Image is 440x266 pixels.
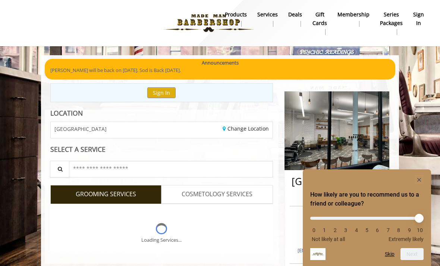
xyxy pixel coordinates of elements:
[395,227,402,233] li: 8
[50,161,69,178] button: Service Search
[400,248,424,260] button: Next question
[292,176,382,187] h2: [GEOGRAPHIC_DATA]
[321,227,328,233] li: 1
[50,109,83,118] b: LOCATION
[307,9,332,37] a: Gift cardsgift cards
[353,227,360,233] li: 4
[50,204,273,254] div: Grooming services
[331,227,339,233] li: 2
[385,251,395,257] button: Skip
[312,10,327,27] b: gift cards
[384,227,392,233] li: 7
[415,175,424,184] button: Hide survey
[141,236,182,244] div: Loading Services...
[416,227,424,233] li: 10
[406,227,413,233] li: 9
[310,175,424,260] div: How likely are you to recommend us to a friend or colleague? Select an option from 0 to 10, with ...
[312,236,345,242] span: Not likely at all
[389,236,424,242] span: Extremely likely
[220,9,252,29] a: Productsproducts
[298,247,376,254] a: [EMAIL_ADDRESS][DOMAIN_NAME]
[223,125,269,132] a: Change Location
[182,190,252,199] span: COSMETOLOGY SERVICES
[374,227,381,233] li: 6
[413,10,424,27] b: sign in
[257,10,278,19] b: Services
[283,9,307,29] a: DealsDeals
[147,87,176,98] button: Sign In
[292,236,382,241] h3: Email
[50,66,390,74] p: [PERSON_NAME] will be back on [DATE]. Sod is Back [DATE].
[363,227,371,233] li: 5
[380,10,403,27] b: Series packages
[54,126,107,132] span: [GEOGRAPHIC_DATA]
[292,215,382,220] h3: Phone
[252,9,283,29] a: ServicesServices
[332,9,375,29] a: MembershipMembership
[157,3,260,44] img: Made Man Barbershop logo
[310,211,424,242] div: How likely are you to recommend us to a friend or colleague? Select an option from 0 to 10, with ...
[76,190,136,199] span: GROOMING SERVICES
[342,227,349,233] li: 3
[408,9,429,29] a: sign insign in
[310,190,424,208] h2: How likely are you to recommend us to a friend or colleague? Select an option from 0 to 10, with ...
[310,227,318,233] li: 0
[337,10,370,19] b: Membership
[50,146,273,153] div: SELECT A SERVICE
[292,189,382,197] p: [STREET_ADDRESS][US_STATE]
[375,9,408,37] a: Series packagesSeries packages
[202,59,239,67] b: Announcements
[225,10,247,19] b: products
[288,10,302,19] b: Deals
